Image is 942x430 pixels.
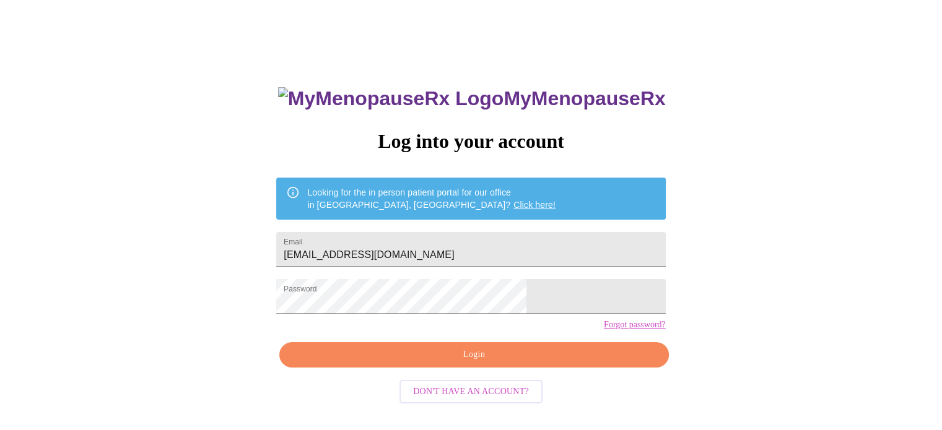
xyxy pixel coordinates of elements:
[399,380,543,404] button: Don't have an account?
[513,200,556,210] a: Click here!
[279,342,668,368] button: Login
[413,384,529,400] span: Don't have an account?
[278,87,504,110] img: MyMenopauseRx Logo
[307,181,556,216] div: Looking for the in person patient portal for our office in [GEOGRAPHIC_DATA], [GEOGRAPHIC_DATA]?
[294,347,654,363] span: Login
[604,320,666,330] a: Forgot password?
[276,130,665,153] h3: Log into your account
[278,87,666,110] h3: MyMenopauseRx
[396,385,546,395] a: Don't have an account?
